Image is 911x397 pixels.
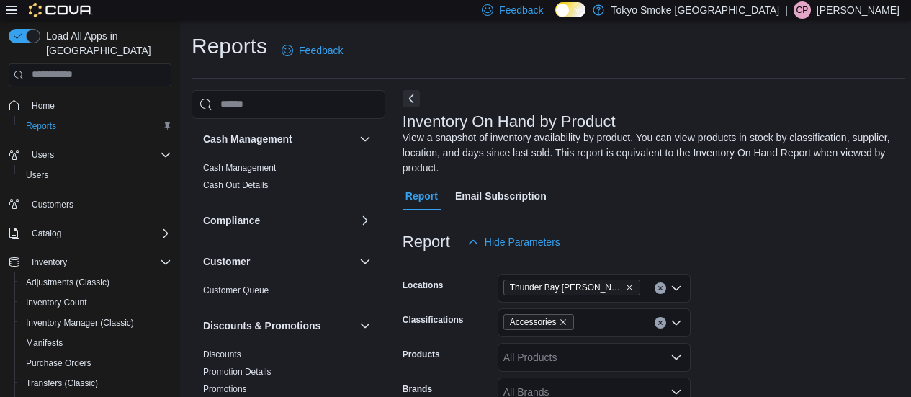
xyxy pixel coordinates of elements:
[192,32,267,61] h1: Reports
[26,196,79,213] a: Customers
[405,182,438,210] span: Report
[796,1,809,19] span: CP
[203,384,247,394] a: Promotions
[403,113,616,130] h3: Inventory On Hand by Product
[14,165,177,185] button: Users
[555,2,585,17] input: Dark Mode
[20,117,62,135] a: Reports
[192,282,385,305] div: Customer
[203,180,269,190] a: Cash Out Details
[20,274,171,291] span: Adjustments (Classic)
[32,199,73,210] span: Customers
[20,354,97,372] a: Purchase Orders
[14,293,177,313] button: Inventory Count
[203,132,354,146] button: Cash Management
[32,100,55,112] span: Home
[26,254,73,271] button: Inventory
[794,1,811,19] div: Cameron Palmer
[26,146,60,164] button: Users
[503,314,575,330] span: Accessories
[555,17,556,18] span: Dark Mode
[26,378,98,389] span: Transfers (Classic)
[26,195,171,213] span: Customers
[26,169,48,181] span: Users
[203,318,354,333] button: Discounts & Promotions
[203,162,276,174] span: Cash Management
[655,317,666,329] button: Clear input
[403,383,432,395] label: Brands
[26,317,134,329] span: Inventory Manager (Classic)
[356,212,374,229] button: Compliance
[20,334,171,352] span: Manifests
[403,130,898,176] div: View a snapshot of inventory availability by product. You can view products in stock by classific...
[26,225,67,242] button: Catalog
[356,130,374,148] button: Cash Management
[29,3,93,17] img: Cova
[203,254,250,269] h3: Customer
[625,283,634,292] button: Remove Thunder Bay Arthur from selection in this group
[20,375,104,392] a: Transfers (Classic)
[40,29,171,58] span: Load All Apps in [GEOGRAPHIC_DATA]
[203,349,241,360] a: Discounts
[26,97,171,115] span: Home
[20,166,171,184] span: Users
[32,257,67,268] span: Inventory
[203,285,269,296] span: Customer Queue
[20,354,171,372] span: Purchase Orders
[3,252,177,272] button: Inventory
[3,95,177,116] button: Home
[14,333,177,353] button: Manifests
[20,117,171,135] span: Reports
[203,132,292,146] h3: Cash Management
[26,337,63,349] span: Manifests
[403,280,444,291] label: Locations
[203,383,247,395] span: Promotions
[203,213,354,228] button: Compliance
[455,182,547,210] span: Email Subscription
[20,166,54,184] a: Users
[14,313,177,333] button: Inventory Manager (Classic)
[3,145,177,165] button: Users
[20,314,171,331] span: Inventory Manager (Classic)
[403,349,440,360] label: Products
[817,1,899,19] p: [PERSON_NAME]
[20,294,93,311] a: Inventory Count
[203,213,260,228] h3: Compliance
[3,194,177,215] button: Customers
[203,366,271,378] span: Promotion Details
[203,318,320,333] h3: Discounts & Promotions
[26,254,171,271] span: Inventory
[356,317,374,334] button: Discounts & Promotions
[14,116,177,136] button: Reports
[670,352,682,363] button: Open list of options
[192,159,385,200] div: Cash Management
[26,225,171,242] span: Catalog
[14,272,177,293] button: Adjustments (Classic)
[203,285,269,295] a: Customer Queue
[203,163,276,173] a: Cash Management
[403,90,420,107] button: Next
[32,149,54,161] span: Users
[26,297,87,308] span: Inventory Count
[503,280,640,295] span: Thunder Bay Arthur
[356,253,374,270] button: Customer
[203,179,269,191] span: Cash Out Details
[276,36,349,65] a: Feedback
[26,97,60,115] a: Home
[203,349,241,360] span: Discounts
[32,228,61,239] span: Catalog
[20,334,68,352] a: Manifests
[3,223,177,244] button: Catalog
[499,3,543,17] span: Feedback
[26,146,171,164] span: Users
[403,314,464,326] label: Classifications
[20,375,171,392] span: Transfers (Classic)
[20,314,140,331] a: Inventory Manager (Classic)
[485,235,560,249] span: Hide Parameters
[299,43,343,58] span: Feedback
[14,353,177,373] button: Purchase Orders
[26,357,91,369] span: Purchase Orders
[26,120,56,132] span: Reports
[203,367,271,377] a: Promotion Details
[26,277,109,288] span: Adjustments (Classic)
